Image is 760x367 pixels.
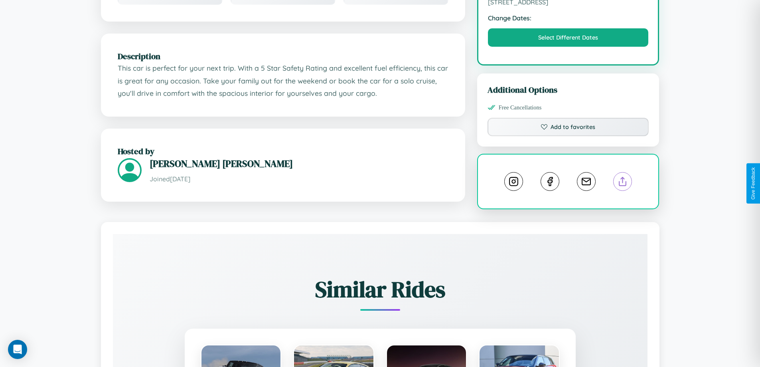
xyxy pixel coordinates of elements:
div: Open Intercom Messenger [8,340,27,359]
button: Add to favorites [488,118,649,136]
h3: Additional Options [488,84,649,95]
div: Give Feedback [750,167,756,200]
h2: Hosted by [118,145,448,157]
strong: Change Dates: [488,14,649,22]
p: This car is perfect for your next trip. With a 5 Star Safety Rating and excellent fuel efficiency... [118,62,448,100]
h2: Description [118,50,448,62]
h2: Similar Rides [141,274,620,305]
p: Joined [DATE] [150,173,448,185]
h3: [PERSON_NAME] [PERSON_NAME] [150,157,448,170]
span: Free Cancellations [499,104,542,111]
button: Select Different Dates [488,28,649,47]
